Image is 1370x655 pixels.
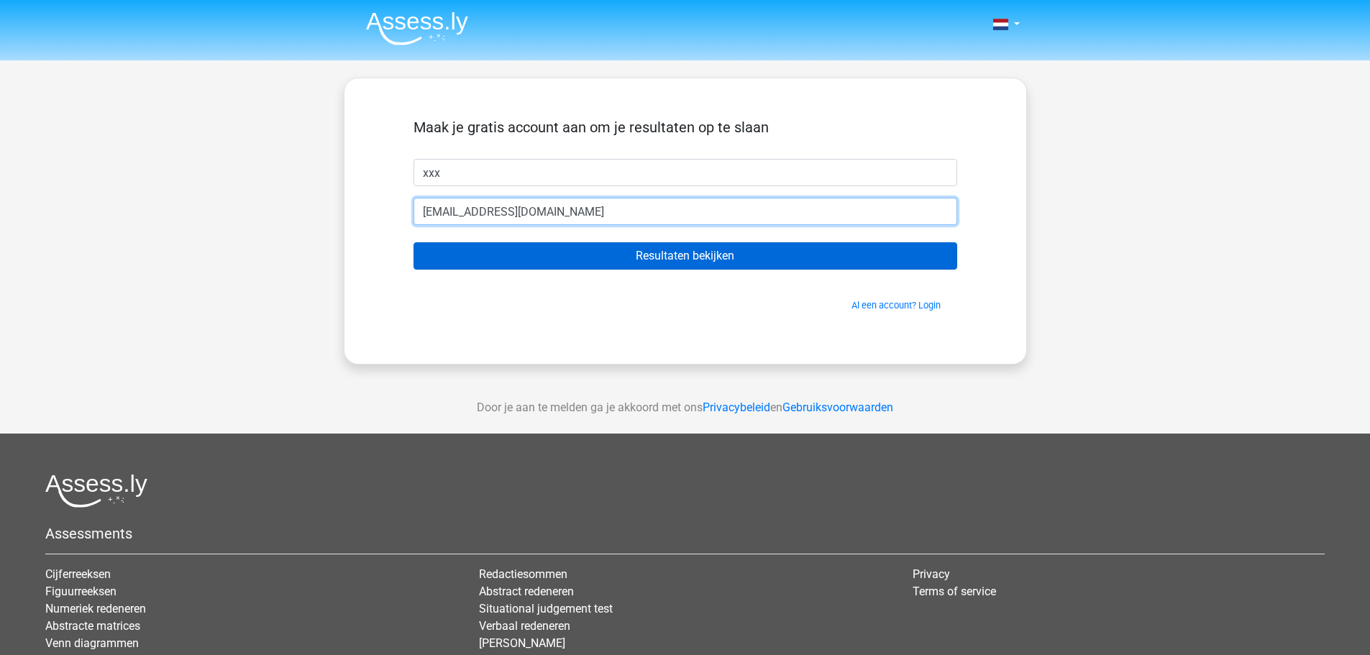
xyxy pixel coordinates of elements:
[703,400,770,414] a: Privacybeleid
[45,474,147,508] img: Assessly logo
[479,567,567,581] a: Redactiesommen
[45,585,117,598] a: Figuurreeksen
[414,159,957,186] input: Voornaam
[479,636,565,650] a: [PERSON_NAME]
[782,400,893,414] a: Gebruiksvoorwaarden
[45,602,146,615] a: Numeriek redeneren
[851,300,941,311] a: Al een account? Login
[414,198,957,225] input: Email
[45,636,139,650] a: Venn diagrammen
[913,567,950,581] a: Privacy
[479,602,613,615] a: Situational judgement test
[45,525,1325,542] h5: Assessments
[366,12,468,45] img: Assessly
[913,585,996,598] a: Terms of service
[45,619,140,633] a: Abstracte matrices
[414,119,957,136] h5: Maak je gratis account aan om je resultaten op te slaan
[479,619,570,633] a: Verbaal redeneren
[414,242,957,270] input: Resultaten bekijken
[479,585,574,598] a: Abstract redeneren
[45,567,111,581] a: Cijferreeksen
